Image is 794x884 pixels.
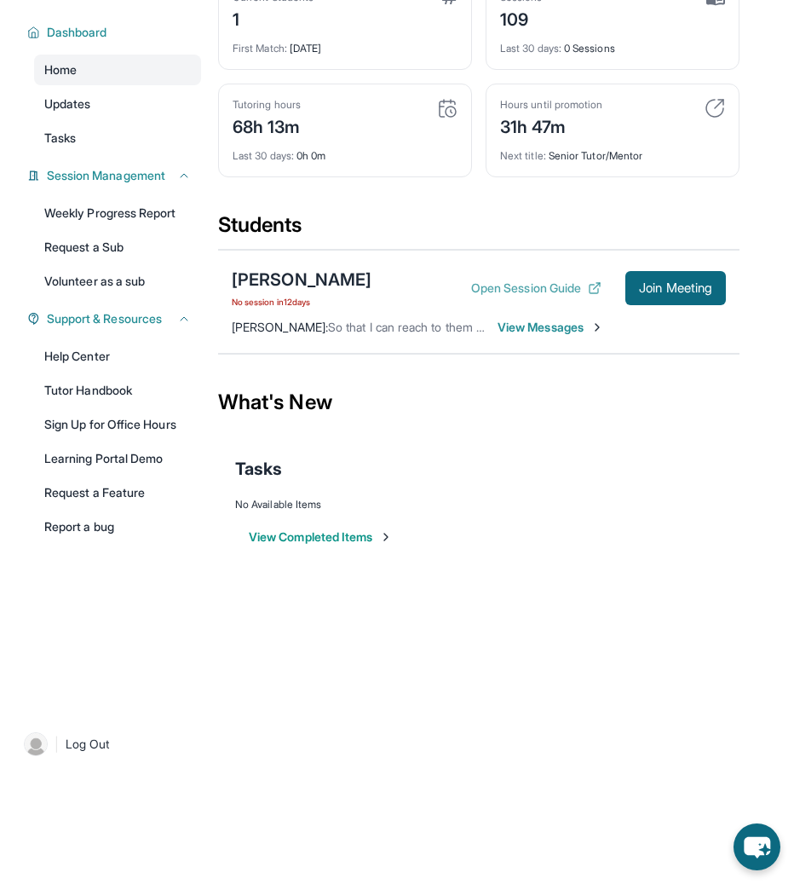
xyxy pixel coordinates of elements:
span: No session in 12 days [232,295,371,309]
div: 68h 13m [233,112,301,139]
img: card [437,98,457,118]
span: Last 30 days : [500,42,561,55]
a: Help Center [34,341,201,372]
button: Support & Resources [40,310,191,327]
span: View Messages [498,319,604,336]
a: Sign Up for Office Hours [34,409,201,440]
span: So that I can reach to them & coordinate [328,320,544,334]
span: Log Out [66,736,110,753]
span: Last 30 days : [233,149,294,162]
button: chat-button [734,823,780,870]
a: Updates [34,89,201,119]
a: Tutor Handbook [34,375,201,406]
img: Chevron-Right [590,321,604,334]
button: Dashboard [40,24,191,41]
a: Request a Sub [34,232,201,263]
span: Support & Resources [47,310,162,327]
span: [PERSON_NAME] : [232,320,328,334]
a: |Log Out [17,725,201,763]
div: Senior Tutor/Mentor [500,139,725,163]
div: Hours until promotion [500,98,602,112]
div: What's New [218,365,739,440]
div: 1 [233,4,314,32]
div: 109 [500,4,543,32]
div: Students [218,211,739,249]
a: Volunteer as a sub [34,266,201,297]
div: 0 Sessions [500,32,725,55]
a: Home [34,55,201,85]
div: No Available Items [235,498,722,511]
span: Tasks [44,130,76,147]
div: [DATE] [233,32,457,55]
span: | [55,734,59,754]
div: Tutoring hours [233,98,301,112]
span: Home [44,61,77,78]
span: Updates [44,95,91,113]
a: Request a Feature [34,477,201,508]
span: Dashboard [47,24,107,41]
a: Tasks [34,123,201,153]
div: 31h 47m [500,112,602,139]
span: First Match : [233,42,287,55]
a: Learning Portal Demo [34,443,201,474]
div: 0h 0m [233,139,457,163]
button: View Completed Items [249,529,393,546]
button: Session Management [40,167,191,184]
a: Weekly Progress Report [34,198,201,228]
span: Next title : [500,149,546,162]
button: Join Meeting [625,271,726,305]
img: user-img [24,732,48,756]
img: card [705,98,725,118]
button: Open Session Guide [471,280,601,297]
span: Session Management [47,167,165,184]
span: Join Meeting [639,283,712,293]
a: Report a bug [34,511,201,542]
div: [PERSON_NAME] [232,268,371,292]
span: Tasks [235,457,282,481]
